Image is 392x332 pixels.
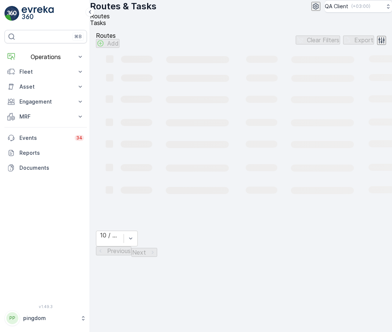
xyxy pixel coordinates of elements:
button: Previous [96,246,131,255]
p: Events [19,134,70,142]
p: MRF [19,113,72,120]
a: Events34 [4,130,87,145]
p: QA Client [325,3,348,10]
p: pingdom [23,314,77,322]
p: Operations [19,53,72,60]
p: ( +03:00 ) [351,3,370,9]
span: Routes [90,12,110,20]
a: Documents [4,160,87,175]
button: Engagement [4,94,87,109]
p: Export [354,37,373,43]
p: Reports [19,149,84,157]
button: Clear Filters [296,36,340,44]
button: Asset [4,79,87,94]
button: PPpingdom [4,310,87,326]
img: logo_light-DOdMpM7g.png [22,6,54,21]
p: ⌘B [74,34,82,40]
a: Reports [4,145,87,160]
img: logo [4,6,19,21]
p: Add [107,40,119,47]
button: Add [96,39,119,48]
div: 10 / Page [100,232,120,239]
div: PP [6,312,18,324]
button: MRF [4,109,87,124]
p: Fleet [19,68,72,76]
p: Clear Filters [307,37,339,43]
p: Engagement [19,98,72,105]
span: v 1.49.3 [4,304,87,309]
button: Fleet [4,64,87,79]
button: Export [343,36,374,44]
p: Routes [96,32,119,39]
p: 34 [76,135,83,141]
p: Asset [19,83,72,90]
p: Next [132,249,146,256]
p: Previous [107,248,131,254]
button: Next [131,248,157,257]
span: Tasks [90,19,106,27]
p: Documents [19,164,84,172]
button: Operations [4,49,87,64]
p: Routes & Tasks [90,0,156,12]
